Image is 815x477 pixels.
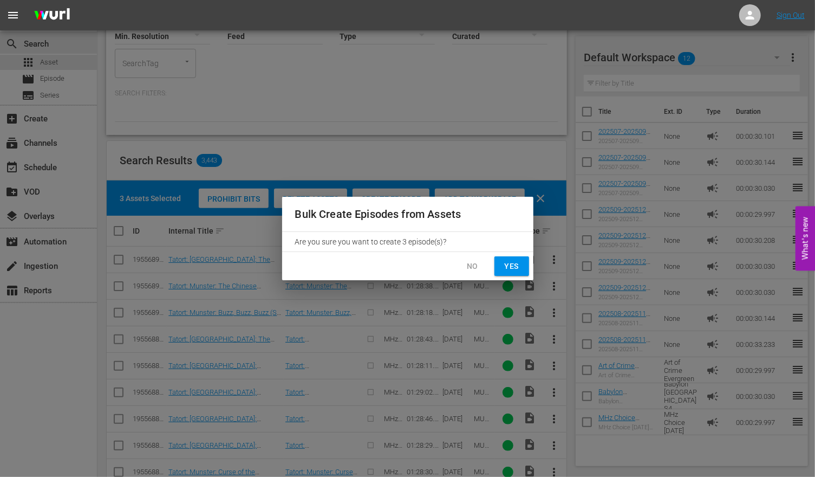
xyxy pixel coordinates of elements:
img: ans4CAIJ8jUAAAAAAAAAAAAAAAAAAAAAAAAgQb4GAAAAAAAAAAAAAAAAAAAAAAAAJMjXAAAAAAAAAAAAAAAAAAAAAAAAgAT5G... [26,3,78,28]
h2: Bulk Create Episodes from Assets [295,205,520,223]
span: Yes [503,260,520,273]
a: Sign Out [777,11,805,20]
span: No [464,260,481,273]
span: menu [6,9,19,22]
button: Open Feedback Widget [796,207,815,271]
button: No [455,256,490,276]
div: Are you sure you want to create 3 episode(s)? [282,232,533,252]
button: Yes [494,256,529,276]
